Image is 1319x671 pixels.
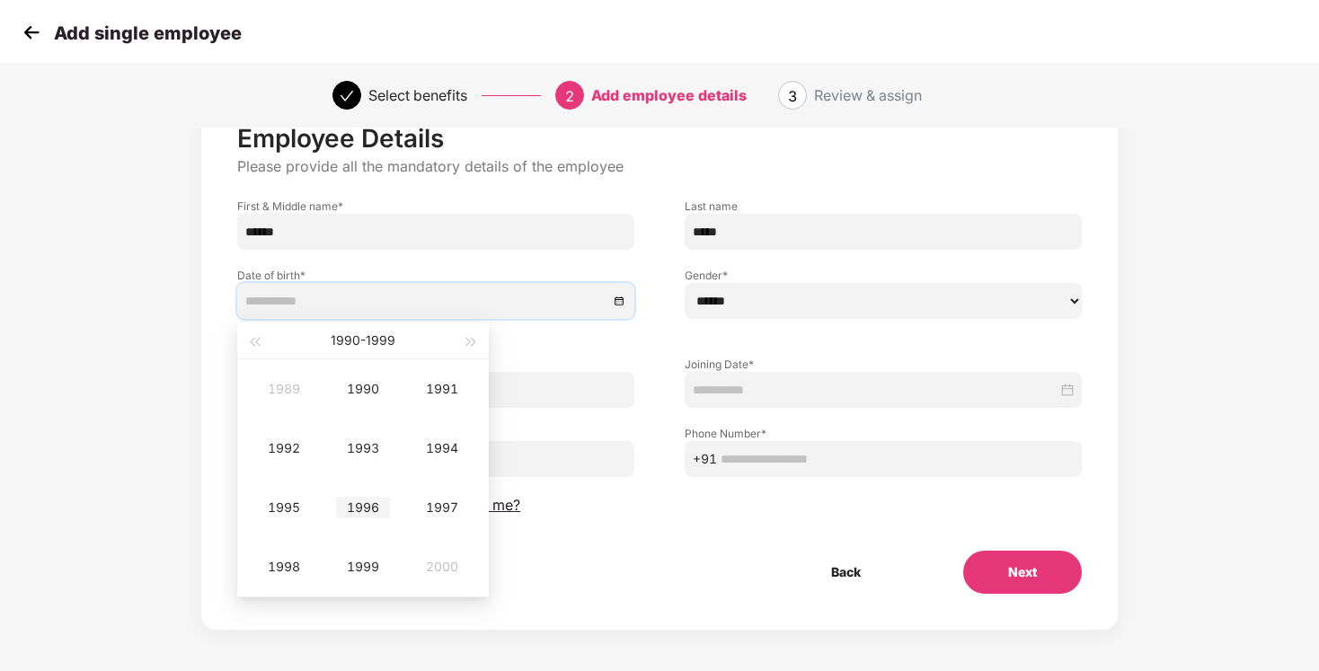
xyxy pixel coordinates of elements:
[336,378,390,400] div: 1990
[336,556,390,578] div: 1999
[257,556,311,578] div: 1998
[244,359,323,419] td: 1989
[331,322,395,358] button: 1990-1999
[323,537,403,596] td: 1999
[415,556,469,578] div: 2000
[685,199,1082,214] label: Last name
[685,426,1082,441] label: Phone Number
[415,497,469,518] div: 1997
[963,551,1082,594] button: Next
[257,497,311,518] div: 1995
[323,359,403,419] td: 1990
[693,449,717,469] span: +91
[323,419,403,478] td: 1993
[237,157,1081,176] p: Please provide all the mandatory details of the employee
[368,81,467,110] div: Select benefits
[685,357,1082,372] label: Joining Date
[54,22,242,44] p: Add single employee
[237,123,1081,154] p: Employee Details
[18,19,45,46] img: svg+xml;base64,PHN2ZyB4bWxucz0iaHR0cDovL3d3dy53My5vcmcvMjAwMC9zdmciIHdpZHRoPSIzMCIgaGVpZ2h0PSIzMC...
[244,537,323,596] td: 1998
[814,81,922,110] div: Review & assign
[591,81,747,110] div: Add employee details
[244,478,323,537] td: 1995
[244,419,323,478] td: 1992
[237,321,359,336] span: This field is required!
[340,89,354,103] span: check
[257,378,311,400] div: 1989
[257,437,311,459] div: 1992
[336,497,390,518] div: 1996
[403,359,482,419] td: 1991
[415,437,469,459] div: 1994
[403,478,482,537] td: 1997
[323,478,403,537] td: 1996
[237,268,634,283] label: Date of birth
[336,437,390,459] div: 1993
[403,537,482,596] td: 2000
[403,419,482,478] td: 1994
[788,87,797,105] span: 3
[237,199,634,214] label: First & Middle name
[565,87,574,105] span: 2
[415,378,469,400] div: 1991
[786,551,906,594] button: Back
[685,268,1082,283] label: Gender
